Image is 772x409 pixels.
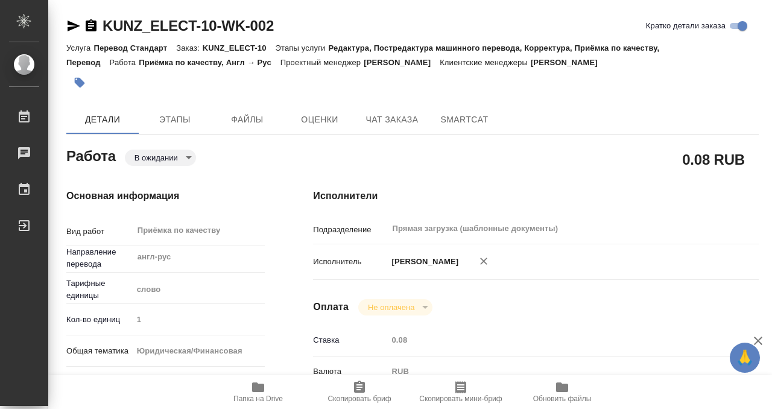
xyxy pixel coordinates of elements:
p: Заказ: [176,43,202,52]
span: Скопировать мини-бриф [419,395,502,403]
p: Кол-во единиц [66,314,133,326]
span: Чат заказа [363,112,421,127]
p: Этапы услуги [276,43,329,52]
input: Пустое поле [387,331,721,349]
button: Удалить исполнителя [470,248,497,274]
div: Юридическая/Финансовая [133,341,265,361]
button: Папка на Drive [207,375,309,409]
h4: Исполнители [313,189,759,203]
p: Валюта [313,366,387,378]
div: В ожидании [125,150,196,166]
p: Ставка [313,334,387,346]
p: Тарифные единицы [66,277,133,302]
p: Исполнитель [313,256,387,268]
span: Скопировать бриф [327,395,391,403]
p: [PERSON_NAME] [531,58,607,67]
button: 🙏 [730,343,760,373]
p: Приёмка по качеству, Англ → Рус [139,58,280,67]
button: Скопировать мини-бриф [410,375,511,409]
span: Обновить файлы [533,395,592,403]
button: Скопировать бриф [309,375,410,409]
button: Скопировать ссылку для ЯМессенджера [66,19,81,33]
a: KUNZ_ELECT-10-WK-002 [103,17,274,34]
p: Клиентские менеджеры [440,58,531,67]
p: Вид работ [66,226,133,238]
button: Добавить тэг [66,69,93,96]
span: SmartCat [435,112,493,127]
button: Скопировать ссылку [84,19,98,33]
p: Работа [110,58,139,67]
h2: Работа [66,144,116,166]
p: Направление перевода [66,246,133,270]
button: Обновить файлы [511,375,613,409]
span: Этапы [146,112,204,127]
span: Оценки [291,112,349,127]
div: В ожидании [358,299,432,315]
p: Общая тематика [66,345,133,357]
h2: 0.08 RUB [682,149,745,170]
span: Папка на Drive [233,395,283,403]
p: [PERSON_NAME] [364,58,440,67]
p: KUNZ_ELECT-10 [203,43,276,52]
span: Кратко детали заказа [646,20,726,32]
h4: Основная информация [66,189,265,203]
p: [PERSON_NAME] [387,256,458,268]
div: RUB [387,361,721,382]
input: Пустое поле [133,311,265,328]
h4: Оплата [313,300,349,314]
p: Услуга [66,43,93,52]
button: Не оплачена [364,302,418,312]
span: Файлы [218,112,276,127]
p: Подразделение [313,224,387,236]
p: Перевод Стандарт [93,43,176,52]
span: 🙏 [735,345,755,370]
button: В ожидании [131,153,182,163]
div: слово [133,279,265,300]
div: Юридическая/финансовая + техника [133,372,265,393]
p: Проектный менеджер [280,58,364,67]
p: Редактура, Постредактура машинного перевода, Корректура, Приёмка по качеству, Перевод [66,43,659,67]
span: Детали [74,112,131,127]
